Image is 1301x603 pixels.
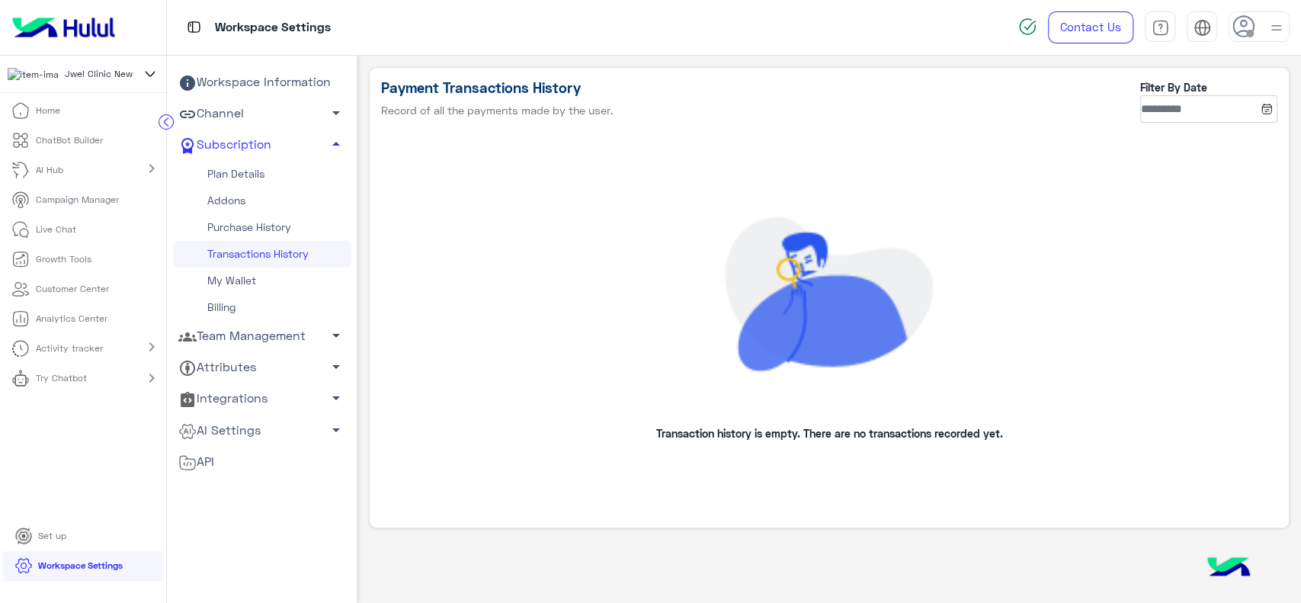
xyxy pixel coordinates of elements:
[173,268,351,294] a: My Wallet
[173,446,351,477] a: API
[6,11,121,43] img: Logo
[1140,79,1277,95] p: Filter By Date
[173,241,351,268] a: Transactions History
[1202,542,1255,595] img: hulul-logo.png
[173,321,351,352] a: Team Management
[173,214,351,241] a: Purchase History
[143,369,161,387] mat-icon: chevron_right
[327,104,345,122] span: arrow_drop_down
[173,161,351,188] a: Plan Details
[327,421,345,439] span: arrow_drop_down
[8,68,59,82] img: 177882628735456
[36,252,91,266] p: Growth Tools
[173,98,351,130] a: Channel
[36,133,103,147] p: ChatBot Builder
[327,389,345,407] span: arrow_drop_down
[381,102,613,118] span: Record of all the payments made by the user.
[65,67,133,81] span: Jwel Clinic New
[1048,11,1133,43] a: Contact Us
[3,551,135,581] a: Workspace Settings
[38,559,123,573] p: Workspace Settings
[656,425,1003,441] p: Transaction history is empty. There are no transactions recorded yet.
[1145,11,1175,43] a: tab
[173,415,351,446] a: AI Settings
[173,352,351,383] a: Attributes
[173,383,351,415] a: Integrations
[143,338,161,356] mat-icon: chevron_right
[381,79,613,97] h5: Payment Transactions History
[36,312,107,326] p: Analytics Center
[1018,18,1037,36] img: spinner
[173,67,351,98] a: Workspace Information
[327,358,345,376] span: arrow_drop_down
[173,130,351,161] a: Subscription
[178,452,214,472] span: API
[36,282,109,296] p: Customer Center
[36,163,63,177] p: AI Hub
[173,294,351,321] a: Billing
[711,180,947,409] img: emty transaction data
[1194,19,1211,37] img: tab
[143,159,161,178] mat-icon: chevron_right
[327,326,345,345] span: arrow_drop_down
[36,223,76,236] p: Live Chat
[184,18,203,37] img: tab
[173,188,351,214] a: Addons
[36,371,87,385] p: Try Chatbot
[1267,18,1286,37] img: profile
[36,193,119,207] p: Campaign Manager
[327,135,345,153] span: arrow_drop_up
[38,529,66,543] p: Set up
[215,18,331,38] p: Workspace Settings
[36,342,103,355] p: Activity tracker
[36,104,60,117] p: Home
[1152,19,1169,37] img: tab
[3,521,79,551] a: Set up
